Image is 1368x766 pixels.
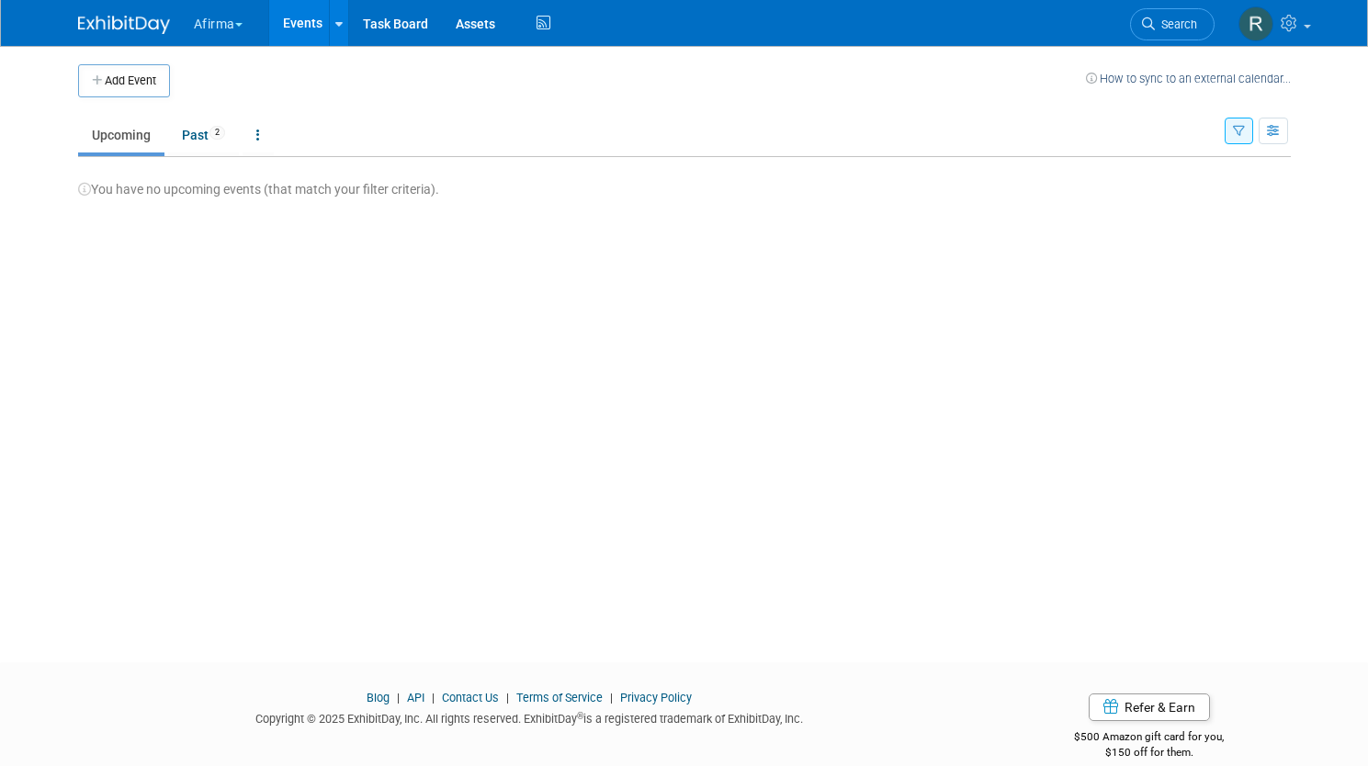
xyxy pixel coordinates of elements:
span: | [392,691,404,704]
a: How to sync to an external calendar... [1086,72,1291,85]
sup: ® [577,711,583,721]
a: Upcoming [78,118,164,152]
a: Privacy Policy [620,691,692,704]
a: Blog [367,691,390,704]
a: Refer & Earn [1089,693,1210,721]
span: | [502,691,514,704]
button: Add Event [78,64,170,97]
span: | [427,691,439,704]
a: Terms of Service [516,691,603,704]
span: | [605,691,617,704]
a: Contact Us [442,691,499,704]
div: Copyright © 2025 ExhibitDay, Inc. All rights reserved. ExhibitDay is a registered trademark of Ex... [78,706,981,727]
img: ExhibitDay [78,16,170,34]
img: Ryan Gibson [1238,6,1273,41]
a: Search [1130,8,1215,40]
span: 2 [209,126,225,140]
span: Search [1155,17,1197,31]
a: Past2 [168,118,239,152]
a: API [407,691,424,704]
span: You have no upcoming events (that match your filter criteria). [78,182,439,197]
div: $500 Amazon gift card for you, [1008,717,1291,760]
div: $150 off for them. [1008,745,1291,760]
